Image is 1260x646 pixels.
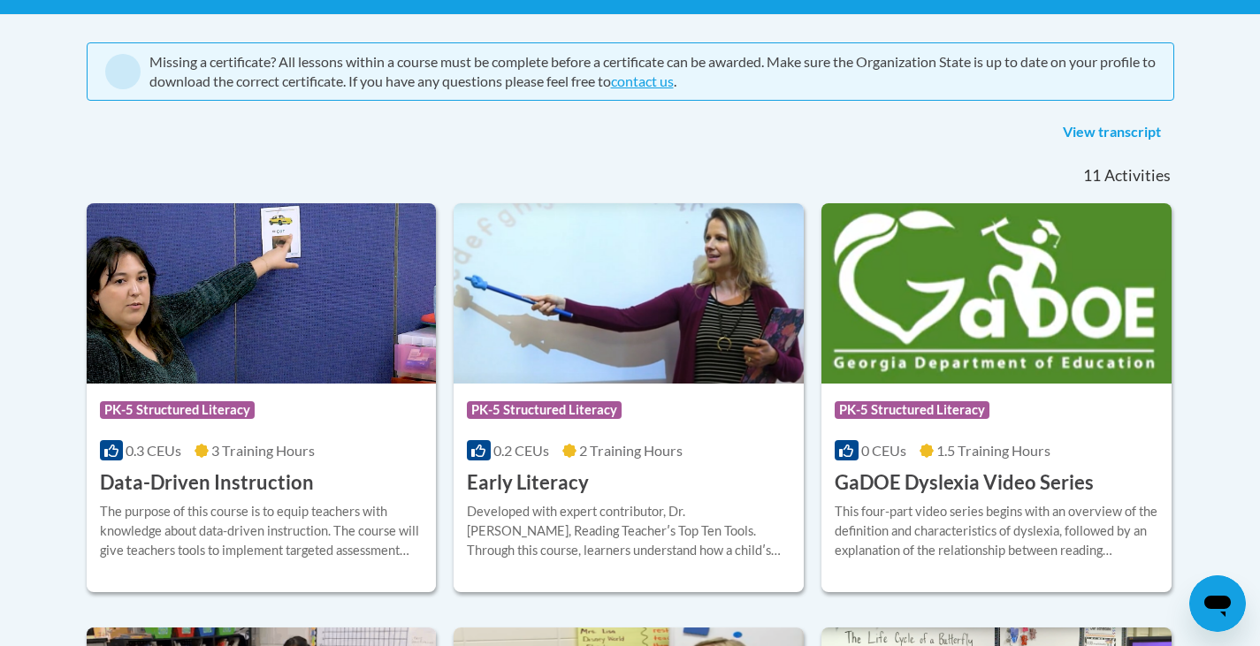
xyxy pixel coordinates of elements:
a: Course LogoPK-5 Structured Literacy0 CEUs1.5 Training Hours GaDOE Dyslexia Video SeriesThis four-... [821,203,1172,592]
span: 11 [1083,166,1101,186]
div: Missing a certificate? All lessons within a course must be complete before a certificate can be a... [149,52,1156,91]
span: 3 Training Hours [211,442,315,459]
img: Course Logo [87,203,437,384]
div: The purpose of this course is to equip teachers with knowledge about data-driven instruction. The... [100,502,424,560]
a: View transcript [1050,118,1174,147]
span: 2 Training Hours [579,442,683,459]
span: 0.3 CEUs [126,442,181,459]
span: 0 CEUs [861,442,906,459]
span: 0.2 CEUs [493,442,549,459]
span: 1.5 Training Hours [936,442,1050,459]
span: PK-5 Structured Literacy [835,401,989,419]
a: contact us [611,72,674,89]
h3: Early Literacy [467,469,589,497]
h3: Data-Driven Instruction [100,469,314,497]
iframe: Button to launch messaging window, conversation in progress [1189,575,1246,632]
span: Activities [1104,166,1171,186]
div: This four-part video series begins with an overview of the definition and characteristics of dysl... [835,502,1158,560]
h3: GaDOE Dyslexia Video Series [835,469,1094,497]
img: Course Logo [454,203,804,384]
span: PK-5 Structured Literacy [467,401,622,419]
img: Course Logo [821,203,1172,384]
a: Course LogoPK-5 Structured Literacy0.2 CEUs2 Training Hours Early LiteracyDeveloped with expert c... [454,203,804,592]
div: Developed with expert contributor, Dr. [PERSON_NAME], Reading Teacherʹs Top Ten Tools. Through th... [467,502,790,560]
span: PK-5 Structured Literacy [100,401,255,419]
a: Course LogoPK-5 Structured Literacy0.3 CEUs3 Training Hours Data-Driven InstructionThe purpose of... [87,203,437,592]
